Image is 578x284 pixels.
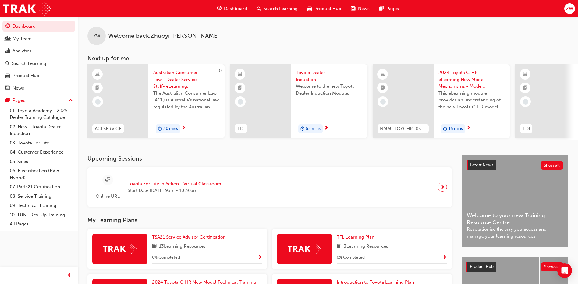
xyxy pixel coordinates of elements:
a: NMM_TOYCHR_032024_MODULE_12024 Toyota C-HR eLearning New Model Mechanisms - Model Outline (Module... [373,64,510,138]
span: This eLearning module provides an understanding of the new Toyota C-HR model line-up and their Ka... [438,90,505,111]
a: Search Learning [2,58,75,69]
a: Product HubShow all [466,262,563,272]
span: 0 % Completed [152,254,180,261]
span: Show Progress [258,255,262,261]
button: Show all [541,262,564,271]
span: booktick-icon [381,84,385,92]
span: TSA21 Service Advisor Certification [152,234,226,240]
a: All Pages [7,219,75,229]
a: 02. New - Toyota Dealer Induction [7,122,75,138]
a: 06. Electrification (EV & Hybrid) [7,166,75,182]
span: 3 Learning Resources [344,243,388,250]
span: 15 mins [449,125,463,132]
span: car-icon [307,5,312,12]
span: search-icon [5,61,10,66]
span: 2024 Toyota C-HR eLearning New Model Mechanisms - Model Outline (Module 1) [438,69,505,90]
span: learningResourceType_ELEARNING-icon [95,70,100,78]
a: 0ACLSERVICEAustralian Consumer Law - Dealer Service Staff- eLearning ModuleThe Australian Consume... [87,64,225,138]
div: Analytics [12,48,31,55]
span: people-icon [5,36,10,42]
span: learningResourceType_ELEARNING-icon [381,70,385,78]
a: TDIToyota Dealer InductionWelcome to the new Toyota Dealer Induction Module.duration-icon55 mins [230,64,367,138]
span: ZW [93,33,100,40]
span: News [358,5,370,12]
span: next-icon [181,126,186,131]
span: learningRecordVerb_NONE-icon [238,99,243,105]
span: Show Progress [442,255,447,261]
div: Pages [12,97,25,104]
span: learningResourceType_ELEARNING-icon [238,70,242,78]
button: Show Progress [442,254,447,261]
img: Trak [103,244,137,254]
span: Toyota Dealer Induction [296,69,362,83]
a: news-iconNews [346,2,374,15]
span: Search Learning [264,5,298,12]
h3: Upcoming Sessions [87,155,452,162]
span: Product Hub [314,5,341,12]
span: learningRecordVerb_NONE-icon [380,99,386,105]
span: TDI [237,125,245,132]
button: Show all [541,161,563,170]
a: News [2,83,75,94]
span: guage-icon [5,24,10,29]
span: Pages [386,5,399,12]
a: 04. Customer Experience [7,147,75,157]
span: news-icon [5,86,10,91]
span: pages-icon [5,98,10,103]
span: duration-icon [158,125,162,133]
span: 13 Learning Resources [159,243,206,250]
button: Pages [2,95,75,106]
span: Welcome to your new Training Resource Centre [467,212,563,226]
span: next-icon [324,126,328,131]
span: news-icon [351,5,356,12]
a: Analytics [2,45,75,57]
h3: Next up for me [78,55,578,62]
span: 0 [219,68,222,73]
span: book-icon [337,243,341,250]
a: search-iconSearch Learning [252,2,303,15]
span: next-icon [466,126,471,131]
img: Trak [3,2,51,16]
span: booktick-icon [95,84,100,92]
a: Latest NewsShow allWelcome to your new Training Resource CentreRevolutionise the way you access a... [462,155,568,247]
span: prev-icon [67,272,72,279]
span: learningRecordVerb_NONE-icon [523,99,528,105]
a: guage-iconDashboard [212,2,252,15]
span: Welcome to the new Toyota Dealer Induction Module. [296,83,362,97]
div: News [12,85,24,92]
a: 09. Technical Training [7,201,75,210]
span: Start Date: [DATE] 9am - 10:30am [128,187,221,194]
span: Latest News [470,162,493,168]
span: search-icon [257,5,261,12]
a: car-iconProduct Hub [303,2,346,15]
span: up-icon [69,97,73,105]
div: Product Hub [12,72,39,79]
span: chart-icon [5,48,10,54]
a: Latest NewsShow all [467,160,563,170]
h3: My Learning Plans [87,217,452,224]
span: Product Hub [470,264,494,269]
a: Product Hub [2,70,75,81]
span: Dashboard [224,5,247,12]
span: booktick-icon [523,84,527,92]
div: Open Intercom Messenger [557,263,572,278]
a: TSA21 Service Advisor Certification [152,234,228,241]
a: 10. TUNE Rev-Up Training [7,210,75,220]
a: Dashboard [2,21,75,32]
a: 08. Service Training [7,192,75,201]
img: Trak [288,244,321,254]
span: ZW [566,5,573,12]
span: Toyota For Life In Action - Virtual Classroom [128,180,221,187]
span: guage-icon [217,5,222,12]
a: TFL Learning Plan [337,234,377,241]
span: learningResourceType_ELEARNING-icon [523,70,527,78]
span: TFL Learning Plan [337,234,374,240]
span: Welcome back , Zhuoyi [PERSON_NAME] [108,33,219,40]
a: 07. Parts21 Certification [7,182,75,192]
span: Australian Consumer Law - Dealer Service Staff- eLearning Module [153,69,220,90]
span: duration-icon [300,125,305,133]
span: NMM_TOYCHR_032024_MODULE_1 [380,125,426,132]
span: duration-icon [443,125,447,133]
